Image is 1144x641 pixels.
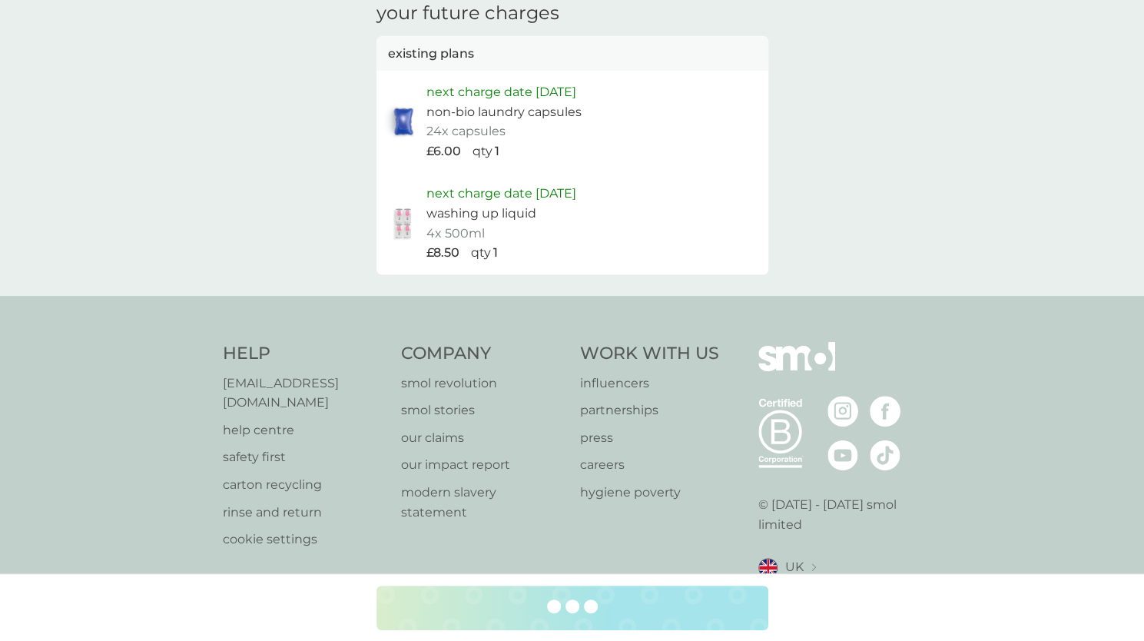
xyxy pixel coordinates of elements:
p: washing up liquid [426,204,536,224]
img: select a new location [811,563,816,572]
p: non-bio laundry capsules [426,102,582,122]
h3: your future charges [376,2,559,25]
a: our claims [401,428,565,448]
a: careers [580,455,719,475]
p: next charge date [DATE] [426,184,576,204]
span: UK [785,557,804,577]
a: partnerships [580,400,719,420]
h4: Company [401,342,565,366]
a: hygiene poverty [580,483,719,503]
p: 4x 500ml [426,224,485,244]
img: visit the smol Facebook page [870,396,900,427]
a: rinse and return [223,503,386,523]
a: cookie settings [223,530,386,550]
h4: Help [223,342,386,366]
a: press [580,428,719,448]
p: © [DATE] - [DATE] smol limited [758,495,922,534]
img: visit the smol Youtube page [827,440,858,470]
a: our impact report [401,455,565,475]
a: help centre [223,420,386,440]
p: £6.00 [426,141,461,161]
h4: Work With Us [580,342,719,366]
p: existing plans [388,44,474,64]
a: smol stories [401,400,565,420]
img: visit the smol Instagram page [827,396,858,427]
a: [EMAIL_ADDRESS][DOMAIN_NAME] [223,374,386,413]
p: £8.50 [426,243,459,263]
p: 1 [493,243,498,263]
p: next charge date [DATE] [426,82,576,102]
a: modern slavery statement [401,483,565,522]
a: safety first [223,447,386,467]
a: influencers [580,374,719,394]
a: carton recycling [223,475,386,495]
img: UK flag [758,558,778,577]
p: qty [473,141,492,161]
p: 24x capsules [426,121,506,141]
img: visit the smol Tiktok page [870,440,900,470]
a: smol revolution [401,374,565,394]
img: smol [758,342,835,394]
p: qty [471,243,491,263]
p: 1 [495,141,499,161]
